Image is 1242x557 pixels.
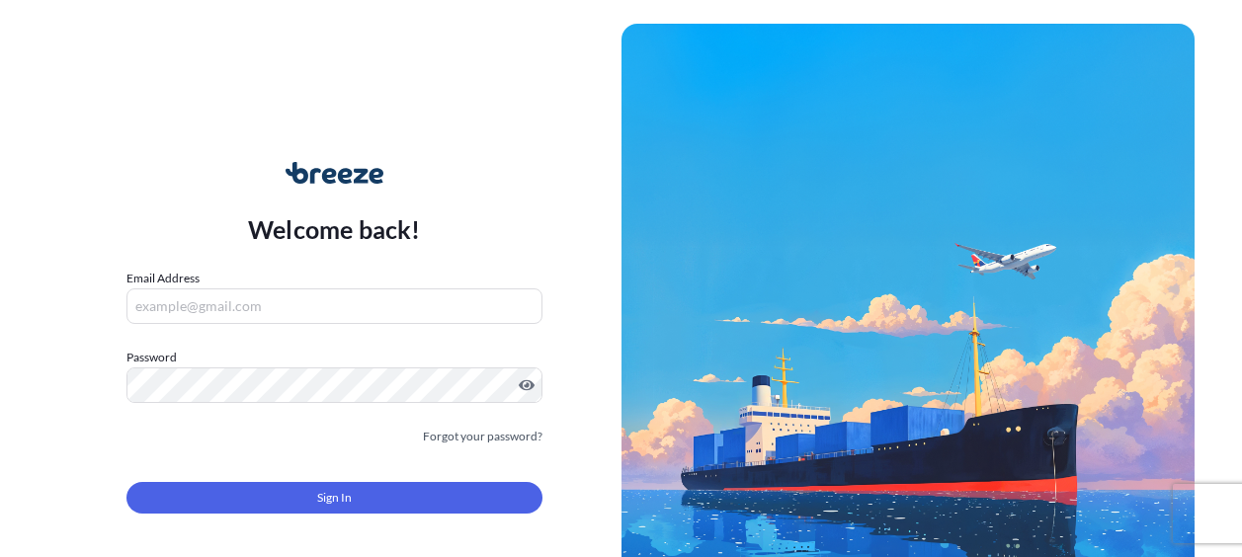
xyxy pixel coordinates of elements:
button: Show password [519,377,535,393]
label: Email Address [126,269,200,288]
button: Sign In [126,482,542,514]
label: Password [126,348,542,367]
a: Forgot your password? [423,427,542,446]
span: Sign In [317,488,352,508]
p: Welcome back! [248,213,421,245]
input: example@gmail.com [126,288,542,324]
